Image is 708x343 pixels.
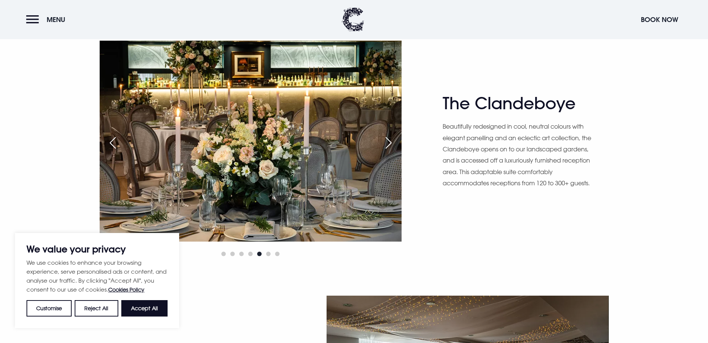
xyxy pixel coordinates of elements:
[75,300,118,317] button: Reject All
[257,252,262,256] span: Go to slide 5
[108,286,144,293] a: Cookies Policy
[230,252,235,256] span: Go to slide 2
[379,135,398,151] div: Next slide
[275,252,280,256] span: Go to slide 7
[103,135,122,151] div: Previous slide
[248,252,253,256] span: Go to slide 4
[239,252,244,256] span: Go to slide 3
[402,41,704,242] img: Clandeboye-Suite-2.jpg
[342,7,364,32] img: Clandeboye Lodge
[26,12,69,28] button: Menu
[26,258,168,294] p: We use cookies to enhance your browsing experience, serve personalised ads or content, and analys...
[26,300,72,317] button: Customise
[100,41,402,242] img: Floral centrepiece with candles at our Wedding Venue in Northern Ireland.
[443,121,596,189] p: Beautifully redesigned in cool, neutral colours with elegant panelling and an eclectic art collec...
[47,15,65,24] span: Menu
[221,252,226,256] span: Go to slide 1
[121,300,168,317] button: Accept All
[443,94,588,113] h2: The Clandeboye
[15,233,179,328] div: We value your privacy
[637,12,682,28] button: Book Now
[26,245,168,254] p: We value your privacy
[266,252,271,256] span: Go to slide 6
